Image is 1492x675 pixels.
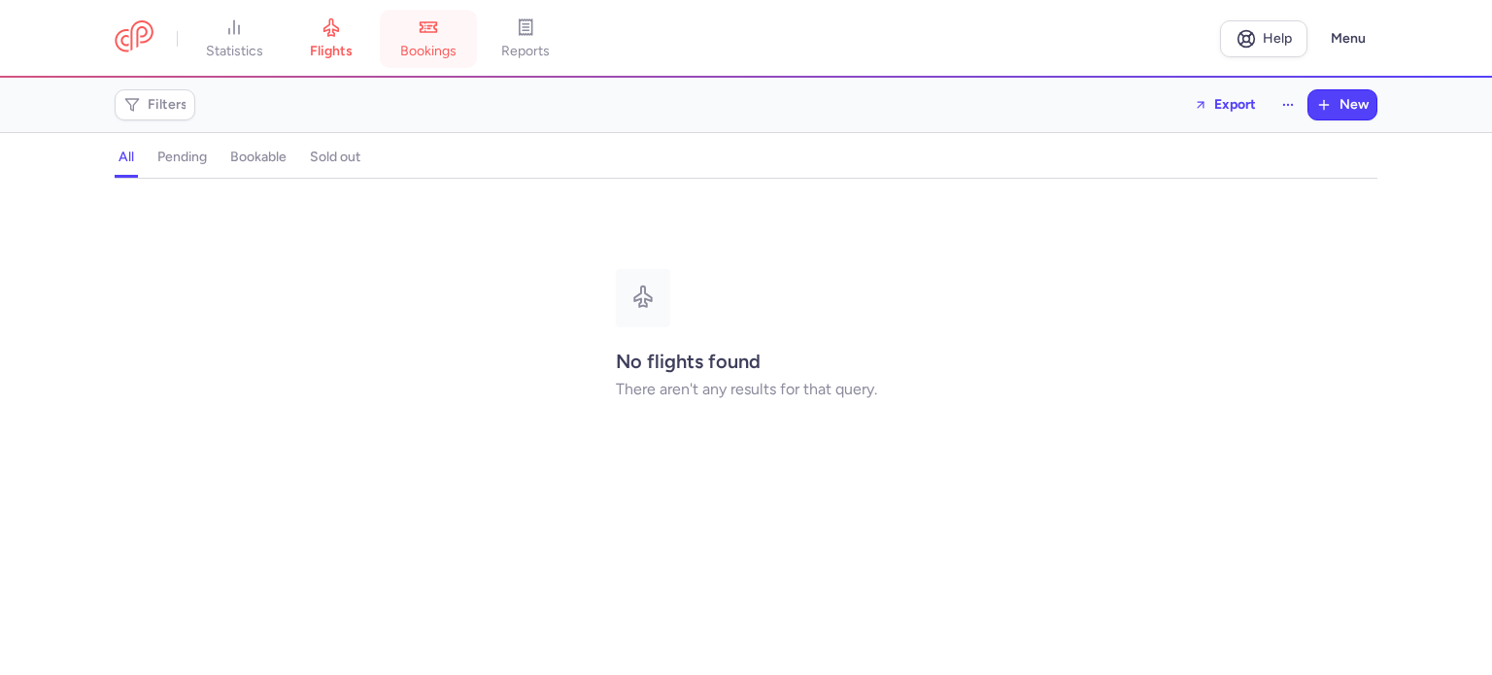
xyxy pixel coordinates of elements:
span: Filters [148,97,187,113]
h4: sold out [310,149,360,166]
a: statistics [186,17,283,60]
strong: No flights found [616,350,761,373]
a: flights [283,17,380,60]
h4: bookable [230,149,287,166]
button: Export [1181,89,1269,120]
button: Filters [116,90,194,119]
button: New [1308,90,1376,119]
p: There aren't any results for that query. [616,381,877,398]
span: reports [501,43,550,60]
a: Help [1220,20,1307,57]
h4: pending [157,149,207,166]
span: Export [1214,97,1256,112]
span: New [1339,97,1369,113]
a: CitizenPlane red outlined logo [115,20,153,56]
button: Menu [1319,20,1377,57]
span: flights [310,43,353,60]
span: bookings [400,43,457,60]
a: reports [477,17,574,60]
a: bookings [380,17,477,60]
h4: all [119,149,134,166]
span: statistics [206,43,263,60]
span: Help [1263,31,1292,46]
